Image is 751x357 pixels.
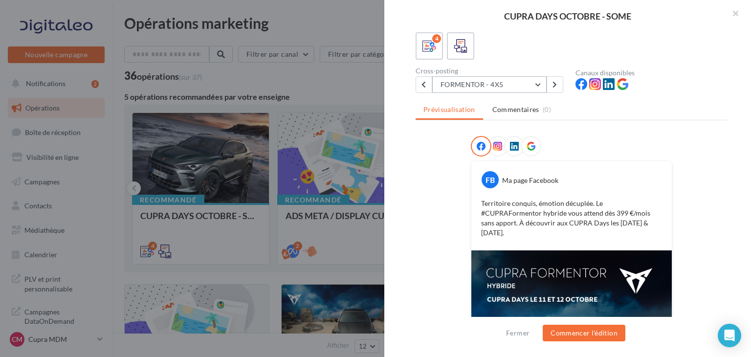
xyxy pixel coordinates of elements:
[502,176,558,185] div: Ma page Facebook
[718,324,741,347] div: Open Intercom Messenger
[482,171,499,188] div: FB
[502,327,533,339] button: Fermer
[432,34,441,43] div: 4
[481,199,662,238] p: Territoire conquis, émotion décuplée. Le #CUPRAFormentor hybride vous attend dès 399 €/mois sans ...
[492,105,539,114] span: Commentaires
[416,67,568,74] div: Cross-posting
[543,106,551,113] span: (0)
[543,325,625,341] button: Commencer l'édition
[575,69,728,76] div: Canaux disponibles
[400,12,735,21] div: CUPRA DAYS OCTOBRE - SOME
[432,76,547,93] button: FORMENTOR - 4X5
